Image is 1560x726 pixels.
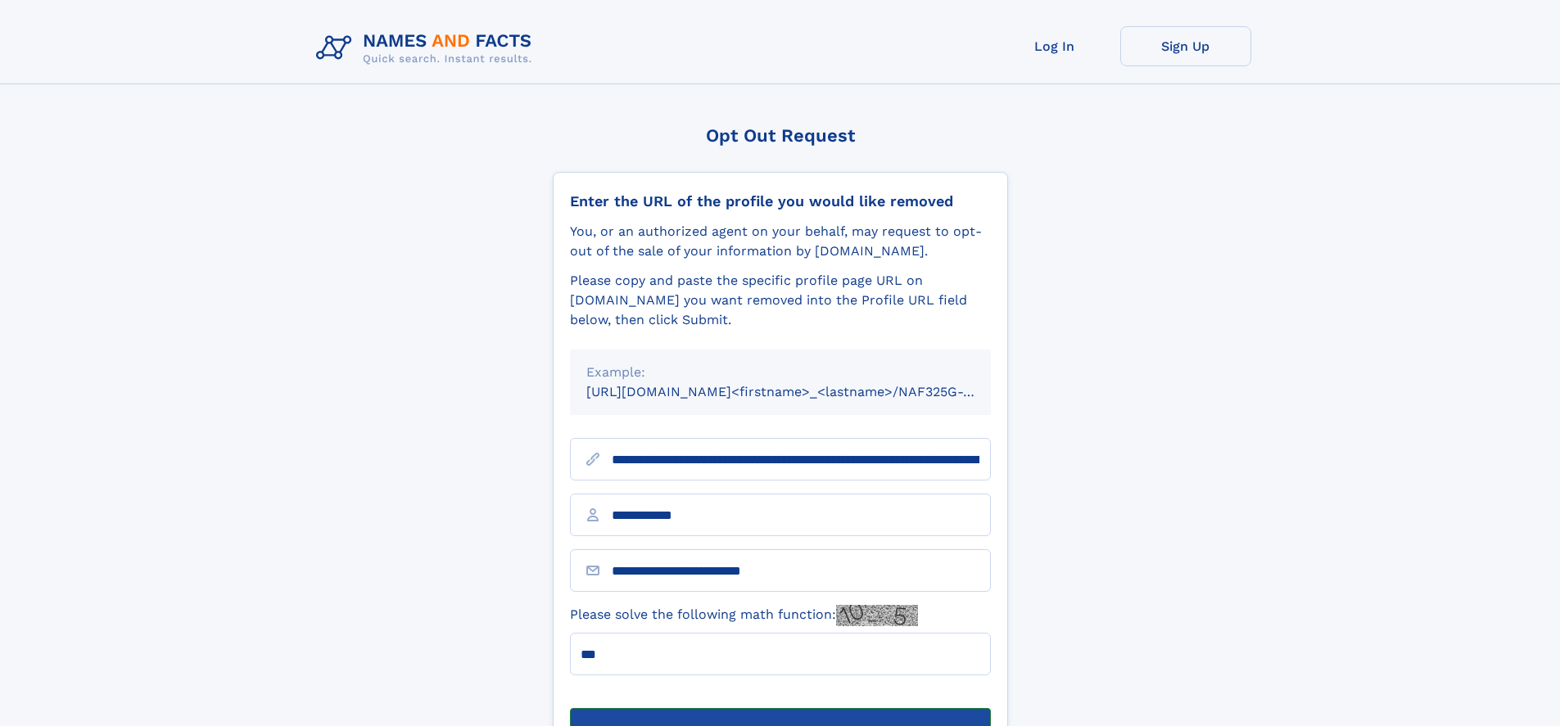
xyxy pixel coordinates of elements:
[570,271,991,330] div: Please copy and paste the specific profile page URL on [DOMAIN_NAME] you want removed into the Pr...
[1120,26,1251,66] a: Sign Up
[989,26,1120,66] a: Log In
[570,222,991,261] div: You, or an authorized agent on your behalf, may request to opt-out of the sale of your informatio...
[553,125,1008,146] div: Opt Out Request
[586,384,1022,399] small: [URL][DOMAIN_NAME]<firstname>_<lastname>/NAF325G-xxxxxxxx
[570,605,918,626] label: Please solve the following math function:
[310,26,545,70] img: Logo Names and Facts
[586,363,974,382] div: Example:
[570,192,991,210] div: Enter the URL of the profile you would like removed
